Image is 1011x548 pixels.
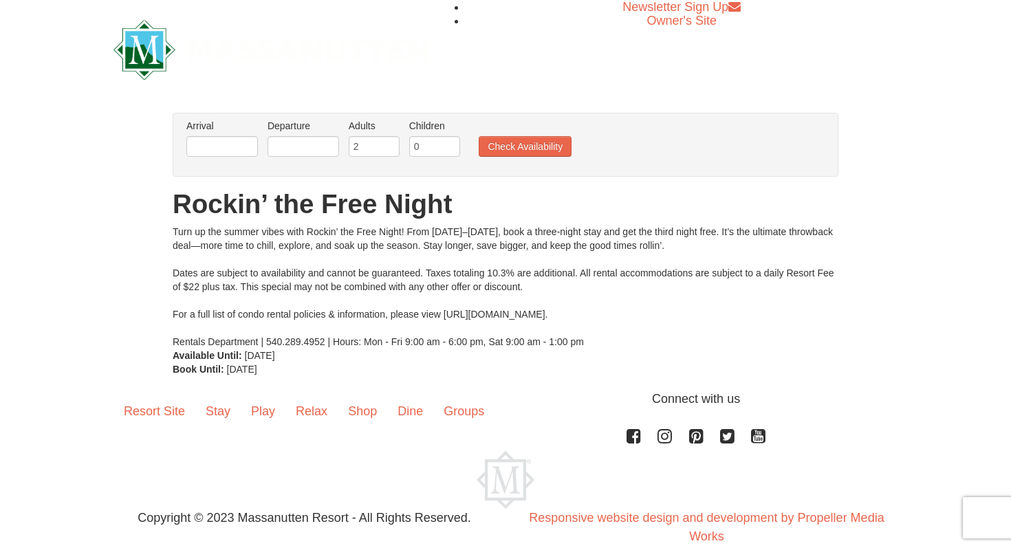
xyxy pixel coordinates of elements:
a: Dine [387,390,433,432]
p: Copyright © 2023 Massanutten Resort - All Rights Reserved. [103,509,505,527]
a: Owner's Site [647,14,717,28]
a: Stay [195,390,241,432]
a: Resort Site [113,390,195,432]
label: Adults [349,119,400,133]
p: Connect with us [113,390,898,408]
a: Play [241,390,285,432]
label: Departure [268,119,339,133]
a: Responsive website design and development by Propeller Media Works [529,511,884,543]
img: Massanutten Resort Logo [477,451,534,509]
h1: Rockin’ the Free Night [173,190,838,218]
button: Check Availability [479,136,572,157]
strong: Book Until: [173,364,224,375]
strong: Available Until: [173,350,242,361]
span: [DATE] [245,350,275,361]
a: Shop [338,390,387,432]
a: Massanutten Resort [113,32,428,64]
div: Turn up the summer vibes with Rockin’ the Free Night! From [DATE]–[DATE], book a three-night stay... [173,225,838,349]
a: Relax [285,390,338,432]
label: Children [409,119,460,133]
a: Groups [433,390,494,432]
img: Massanutten Resort Logo [113,20,428,80]
span: [DATE] [227,364,257,375]
label: Arrival [186,119,258,133]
